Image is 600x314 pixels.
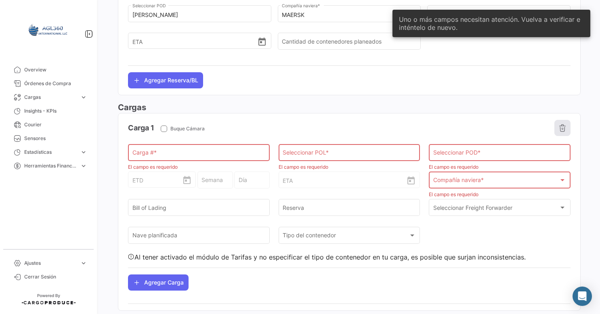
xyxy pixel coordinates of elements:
[6,63,90,77] a: Overview
[24,135,87,142] span: Sensores
[28,10,69,50] img: 64a6efb6-309f-488a-b1f1-3442125ebd42.png
[433,178,559,185] span: Compañía naviera *
[6,132,90,145] a: Sensores
[24,66,87,73] span: Overview
[24,121,87,128] span: Courier
[24,80,87,87] span: Órdenes de Compra
[399,15,584,31] span: Uno o más campos necesitan atención. Vuelva a verificar e inténtelo de nuevo.
[24,273,87,281] span: Cerrar Sesión
[170,125,205,132] span: Buque Cámara
[24,260,77,267] span: Ajustes
[573,287,592,306] div: Abrir Intercom Messenger
[6,104,90,118] a: Insights - KPIs
[24,162,77,170] span: Herramientas Financieras
[132,12,267,19] input: Escriba para buscar...
[24,149,77,156] span: Estadísticas
[128,72,203,88] button: Agregar Reserva/BL
[6,77,90,90] a: Órdenes de Compra
[128,122,154,134] h4: Carga 1
[406,176,416,184] button: Open calendar
[24,107,87,115] span: Insights - KPIs
[433,206,559,213] span: Seleccionar Freight Forwarder
[80,260,87,267] span: expand_more
[182,175,192,184] button: Open calendar
[257,37,267,46] button: Open calendar
[128,253,526,261] div: Al tener activado el módulo de Tarifas y no especificar el tipo de contenedor en tu carga, es pos...
[80,94,87,101] span: expand_more
[80,162,87,170] span: expand_more
[6,118,90,132] a: Courier
[24,94,77,101] span: Cargas
[283,234,409,241] span: Tipo del contenedor
[128,274,189,291] button: Agregar Carga
[80,149,87,156] span: expand_more
[118,102,581,113] h3: Cargas
[282,11,304,18] mat-select-trigger: MAERSK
